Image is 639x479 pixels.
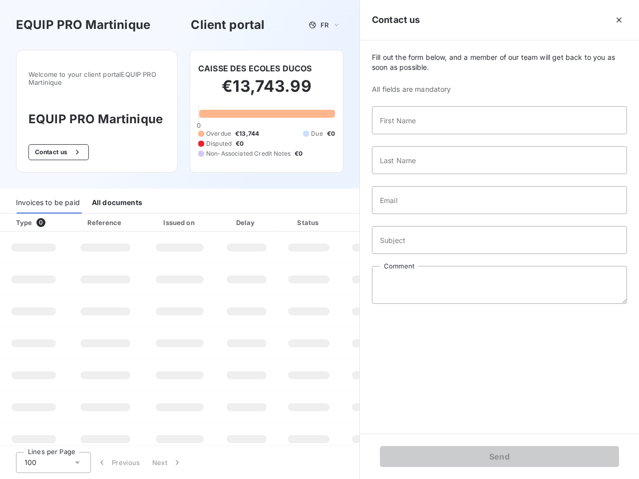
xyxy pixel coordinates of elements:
[235,129,259,138] span: €13,744
[372,226,627,254] input: placeholder
[372,13,420,27] h5: Contact us
[372,106,627,134] input: placeholder
[16,16,150,34] h3: EQUIP PRO Martinique
[28,110,165,128] h3: EQUIP PRO Martinique
[87,219,121,227] div: Reference
[311,129,322,138] span: Due
[198,62,312,74] h6: CAISSE DES ECOLES DUCOS
[191,16,265,34] h3: Client portal
[218,218,275,228] div: Delay
[372,146,627,174] input: placeholder
[24,458,36,468] span: 100
[145,218,214,228] div: Issued on
[28,144,89,160] button: Contact us
[197,121,201,129] span: 0
[206,139,232,148] span: Disputed
[91,452,146,473] button: Previous
[372,186,627,214] input: placeholder
[279,218,338,228] div: Status
[372,84,627,94] span: All fields are mandatory
[16,193,80,214] div: Invoices to be paid
[295,149,303,158] span: €0
[198,76,335,106] h2: €13,743.99
[146,452,188,473] button: Next
[92,193,142,214] div: All documents
[327,129,335,138] span: €0
[236,139,244,148] span: €0
[320,21,328,29] span: FR
[342,218,406,228] div: Amount
[380,446,619,467] button: Send
[36,218,45,227] span: 0
[10,218,65,228] div: Type
[372,52,627,72] span: Fill out the form below, and a member of our team will get back to you as soon as possible.
[206,129,231,138] span: Overdue
[206,149,291,158] span: Non-Associated Credit Notes
[28,70,165,86] span: Welcome to your client portal EQUIP PRO Martinique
